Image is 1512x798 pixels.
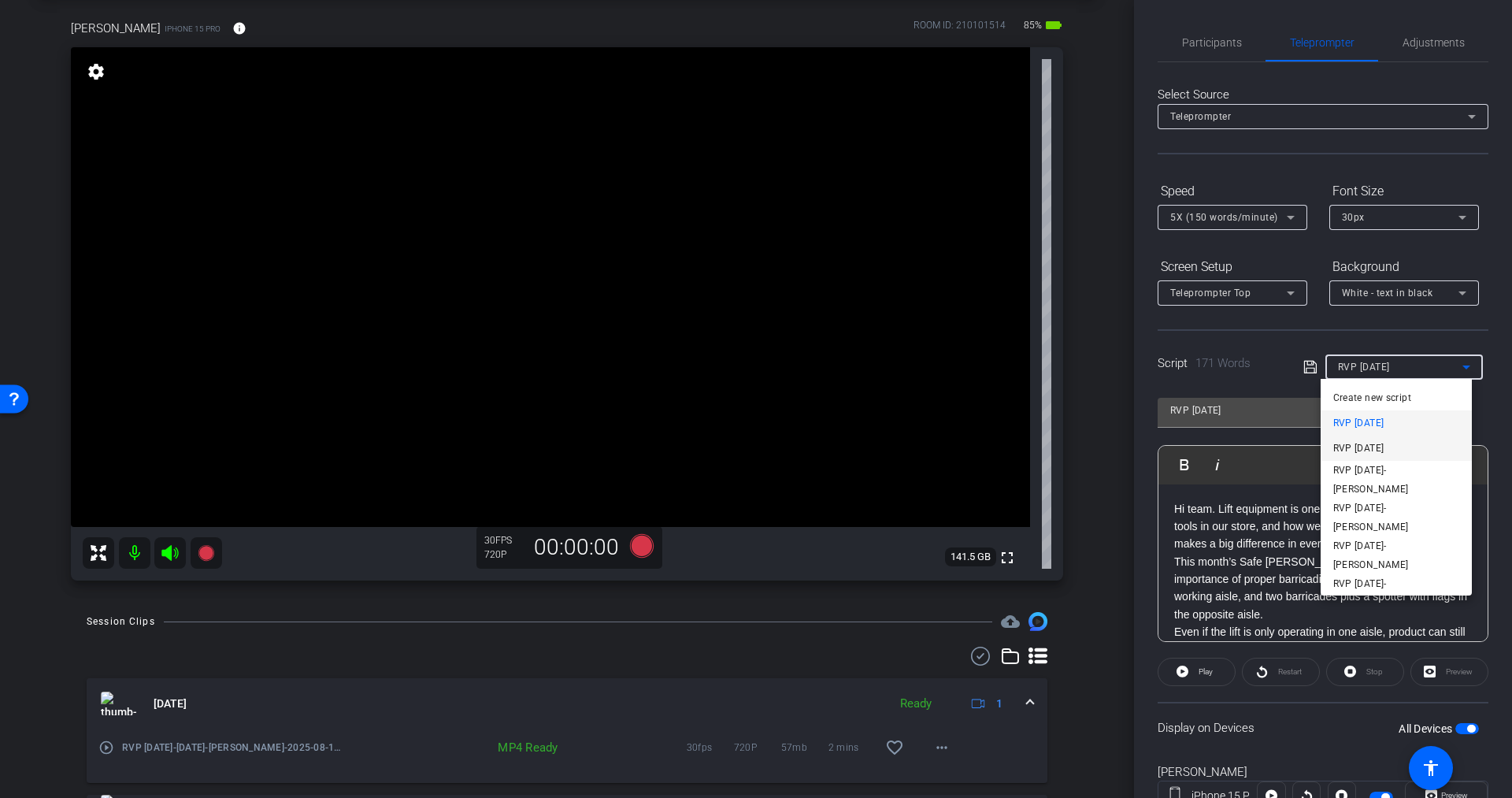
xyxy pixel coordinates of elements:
span: Create new script [1333,388,1411,407]
span: RVP [DATE]-[PERSON_NAME] [1333,574,1460,612]
span: RVP [DATE] [1333,439,1384,458]
span: RVP [DATE]-[PERSON_NAME] [1333,536,1460,574]
span: RVP [DATE] [1333,414,1384,432]
span: RVP [DATE]-[PERSON_NAME] [1333,461,1460,499]
span: RVP [DATE]-[PERSON_NAME] [1333,499,1460,536]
